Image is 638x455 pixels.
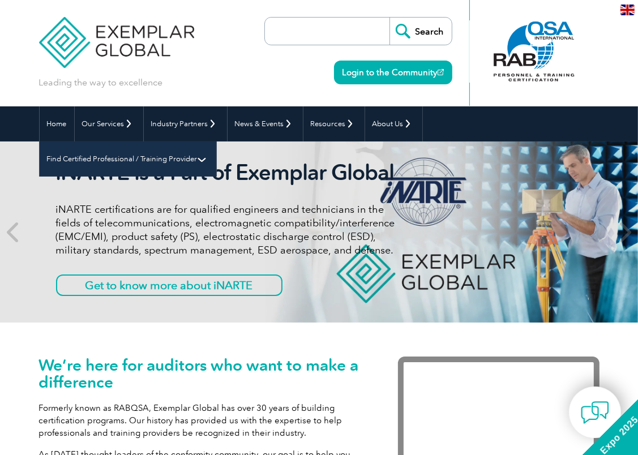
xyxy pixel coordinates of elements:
[303,106,365,141] a: Resources
[39,76,163,89] p: Leading the way to excellence
[40,141,216,177] a: Find Certified Professional / Training Provider
[144,106,227,141] a: Industry Partners
[581,398,609,427] img: contact-chat.png
[39,402,364,439] p: Formerly known as RABQSA, Exemplar Global has over 30 years of building certification programs. O...
[334,61,452,84] a: Login to the Community
[75,106,143,141] a: Our Services
[389,18,452,45] input: Search
[438,69,444,75] img: open_square.png
[56,203,404,257] p: iNARTE certifications are for qualified engineers and technicians in the fields of telecommunicat...
[365,106,422,141] a: About Us
[228,106,303,141] a: News & Events
[620,5,635,15] img: en
[56,274,282,296] a: Get to know more about iNARTE
[39,357,364,390] h1: We’re here for auditors who want to make a difference
[40,106,74,141] a: Home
